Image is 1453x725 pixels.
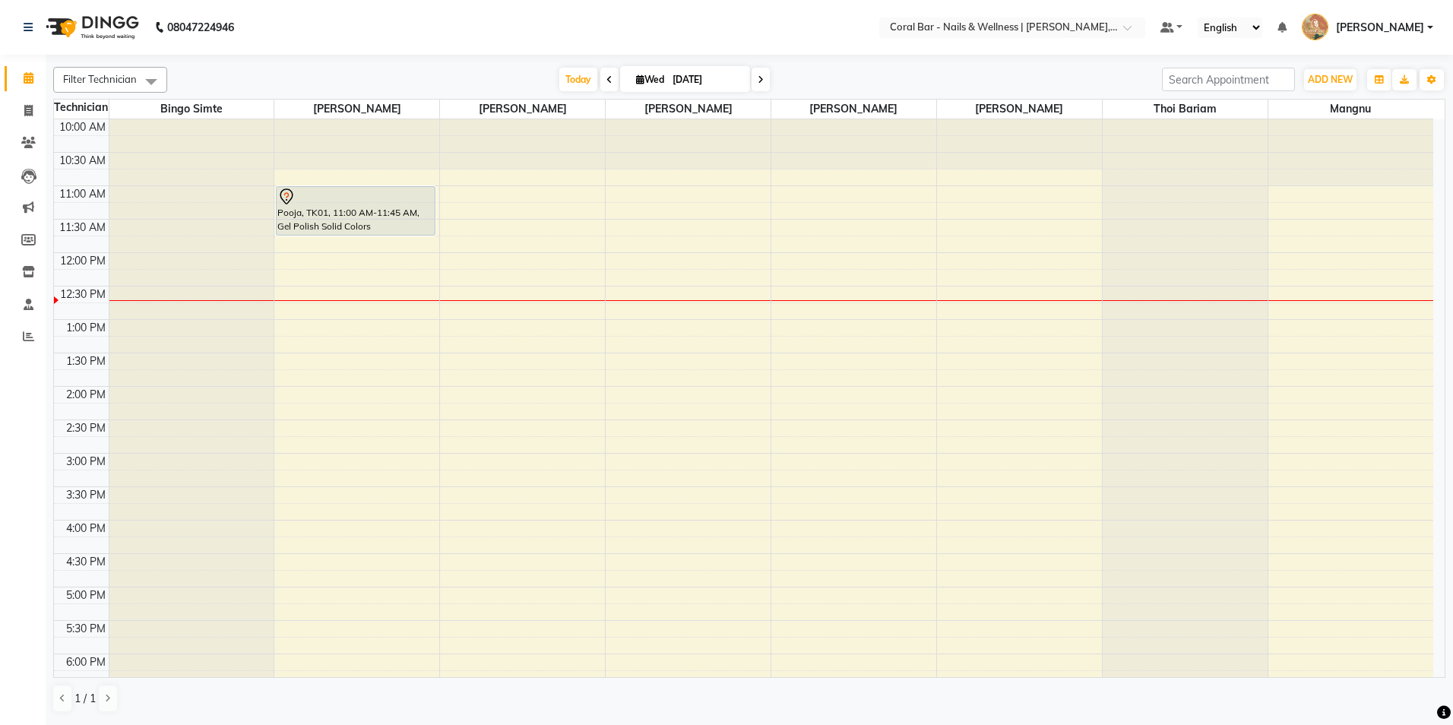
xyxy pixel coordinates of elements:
[1268,100,1433,119] span: Mangnu
[668,68,744,91] input: 2025-09-03
[771,100,936,119] span: [PERSON_NAME]
[56,186,109,202] div: 11:00 AM
[63,320,109,336] div: 1:00 PM
[1336,20,1424,36] span: [PERSON_NAME]
[56,119,109,135] div: 10:00 AM
[63,420,109,436] div: 2:30 PM
[109,100,274,119] span: Bingo Simte
[277,187,434,235] div: Pooja, TK01, 11:00 AM-11:45 AM, Gel Polish Solid Colors
[937,100,1102,119] span: [PERSON_NAME]
[56,153,109,169] div: 10:30 AM
[606,100,771,119] span: [PERSON_NAME]
[1302,14,1328,40] img: Pushpa Das
[57,287,109,302] div: 12:30 PM
[1304,69,1356,90] button: ADD NEW
[54,100,109,116] div: Technician
[63,521,109,537] div: 4:00 PM
[63,73,137,85] span: Filter Technician
[74,691,96,707] span: 1 / 1
[39,6,143,49] img: logo
[167,6,234,49] b: 08047224946
[63,587,109,603] div: 5:00 PM
[1162,68,1295,91] input: Search Appointment
[440,100,605,119] span: [PERSON_NAME]
[63,654,109,670] div: 6:00 PM
[1103,100,1268,119] span: Thoi bariam
[63,621,109,637] div: 5:30 PM
[63,454,109,470] div: 3:00 PM
[63,353,109,369] div: 1:30 PM
[57,253,109,269] div: 12:00 PM
[632,74,668,85] span: Wed
[63,387,109,403] div: 2:00 PM
[63,487,109,503] div: 3:30 PM
[274,100,439,119] span: [PERSON_NAME]
[559,68,597,91] span: Today
[56,220,109,236] div: 11:30 AM
[63,554,109,570] div: 4:30 PM
[1308,74,1353,85] span: ADD NEW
